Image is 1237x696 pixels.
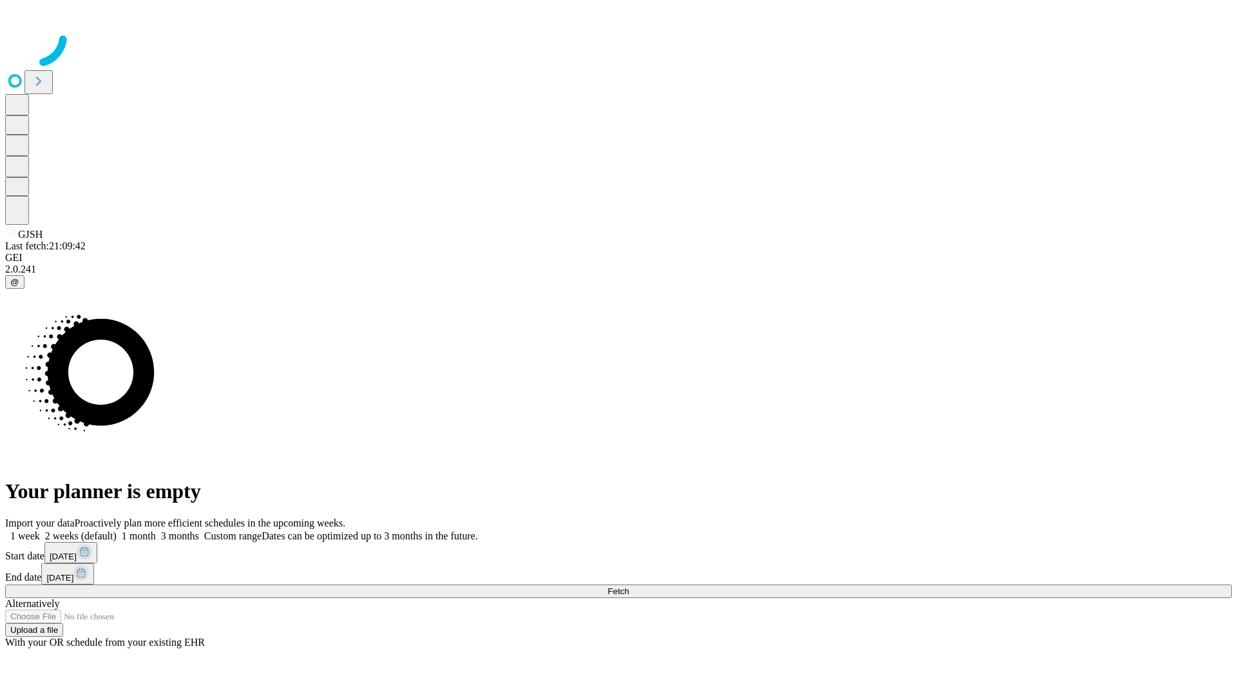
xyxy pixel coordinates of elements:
[44,542,97,563] button: [DATE]
[5,275,24,289] button: @
[204,530,262,541] span: Custom range
[5,637,205,648] span: With your OR schedule from your existing EHR
[5,598,59,609] span: Alternatively
[161,530,199,541] span: 3 months
[5,585,1232,598] button: Fetch
[41,563,94,585] button: [DATE]
[122,530,156,541] span: 1 month
[5,252,1232,264] div: GEI
[10,277,19,287] span: @
[262,530,477,541] span: Dates can be optimized up to 3 months in the future.
[5,542,1232,563] div: Start date
[45,530,117,541] span: 2 weeks (default)
[50,552,77,561] span: [DATE]
[5,623,63,637] button: Upload a file
[10,530,40,541] span: 1 week
[46,573,73,583] span: [DATE]
[5,563,1232,585] div: End date
[75,517,345,528] span: Proactively plan more efficient schedules in the upcoming weeks.
[5,264,1232,275] div: 2.0.241
[608,586,629,596] span: Fetch
[5,517,75,528] span: Import your data
[18,229,43,240] span: GJSH
[5,479,1232,503] h1: Your planner is empty
[5,240,86,251] span: Last fetch: 21:09:42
